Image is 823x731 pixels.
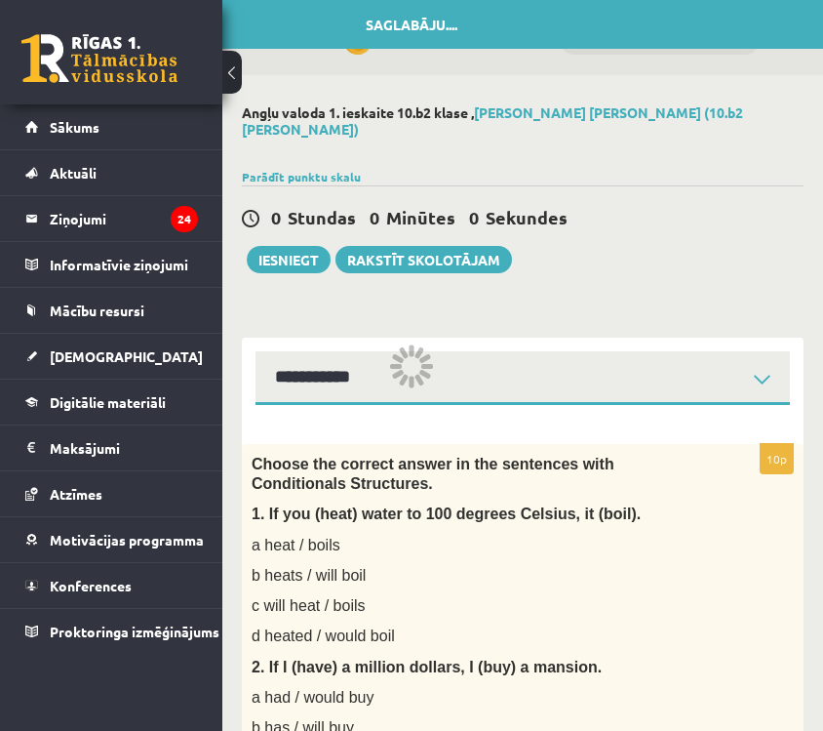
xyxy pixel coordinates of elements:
span: 0 [370,206,379,228]
a: Sākums [25,104,198,149]
span: Stundas [288,206,356,228]
a: Maksājumi [25,426,198,470]
span: 0 [469,206,479,228]
i: 24 [171,206,198,232]
a: Atzīmes [25,471,198,516]
legend: Ziņojumi [50,196,198,241]
span: Minūtes [386,206,455,228]
span: a had / would buy [252,689,373,706]
span: Atzīmes [50,485,102,503]
span: 1. If you (heat) water to 100 degrees Celsius, it (boil). [252,506,641,522]
a: Ziņojumi24 [25,196,198,241]
p: 10p [760,443,794,474]
span: Sekundes [486,206,568,228]
a: Informatīvie ziņojumi [25,242,198,287]
h2: Angļu valoda 1. ieskaite 10.b2 klase , [242,104,803,138]
span: c will heat / boils [252,597,366,614]
a: Aktuāli [25,150,198,195]
span: Choose the correct answer in the sentences with Conditionals Structures. [252,456,614,493]
span: 0 [271,206,281,228]
a: Motivācijas programma [25,517,198,562]
span: Digitālie materiāli [50,393,166,411]
span: Mācību resursi [50,302,144,319]
a: Digitālie materiāli [25,380,198,425]
span: 2. If I (have) a million dollars, I (buy) a mansion. [252,659,602,675]
span: Motivācijas programma [50,531,204,548]
a: [DEMOGRAPHIC_DATA] [25,334,198,379]
span: b heats / will boil [252,567,366,584]
a: [PERSON_NAME] [PERSON_NAME] (10.b2 [PERSON_NAME]) [242,103,743,138]
span: d heated / would boil [252,628,395,644]
span: Aktuāli [50,164,97,182]
span: [DEMOGRAPHIC_DATA] [50,347,203,365]
a: Rakstīt skolotājam [335,246,512,273]
a: Parādīt punktu skalu [242,169,361,184]
span: a heat / boils [252,537,340,553]
a: Mācību resursi [25,288,198,333]
span: Konferences [50,577,132,594]
span: Sākums [50,118,99,136]
legend: Maksājumi [50,426,198,470]
a: Proktoringa izmēģinājums [25,609,198,654]
button: Iesniegt [247,246,331,273]
a: Konferences [25,563,198,608]
span: Proktoringa izmēģinājums [50,623,219,640]
legend: Informatīvie ziņojumi [50,242,198,287]
a: Rīgas 1. Tālmācības vidusskola [21,34,177,83]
